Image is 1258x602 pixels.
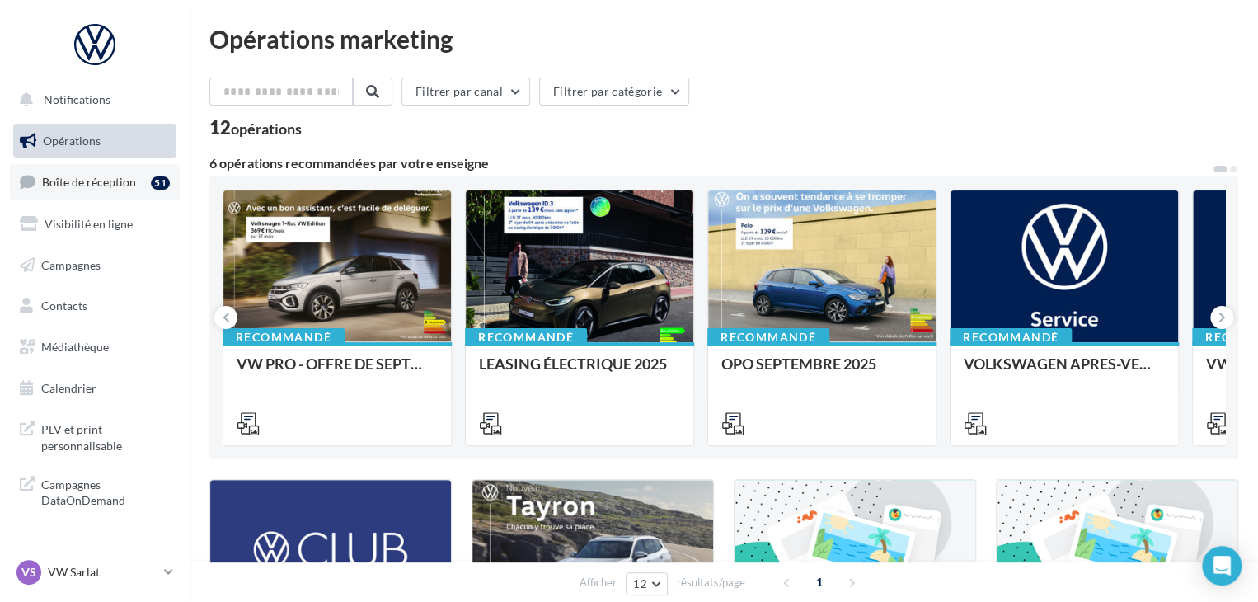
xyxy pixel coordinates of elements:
span: Notifications [44,92,110,106]
a: Visibilité en ligne [10,207,180,242]
div: VW PRO - OFFRE DE SEPTEMBRE 25 [237,355,438,388]
a: Campagnes DataOnDemand [10,467,180,515]
div: Recommandé [950,328,1072,346]
span: Calendrier [41,381,96,395]
span: PLV et print personnalisable [41,418,170,454]
button: Filtrer par canal [401,78,530,106]
div: Recommandé [223,328,345,346]
span: Campagnes [41,257,101,271]
div: Recommandé [465,328,587,346]
span: VS [21,564,36,581]
div: LEASING ÉLECTRIQUE 2025 [479,355,680,388]
a: Boîte de réception51 [10,164,180,200]
span: 12 [633,577,647,590]
a: PLV et print personnalisable [10,412,180,460]
span: Campagnes DataOnDemand [41,473,170,509]
a: Contacts [10,289,180,323]
span: Boîte de réception [42,175,136,189]
div: VOLKSWAGEN APRES-VENTE [964,355,1165,388]
div: Opérations marketing [209,26,1238,51]
span: Visibilité en ligne [45,217,133,231]
span: Opérations [43,134,101,148]
span: Médiathèque [41,340,109,354]
button: 12 [626,572,668,595]
div: 12 [209,119,302,137]
div: Recommandé [707,328,829,346]
a: Calendrier [10,371,180,406]
a: Médiathèque [10,330,180,364]
div: 51 [151,176,170,190]
a: Opérations [10,124,180,158]
div: Open Intercom Messenger [1202,546,1242,586]
span: Contacts [41,299,87,313]
button: Filtrer par catégorie [539,78,689,106]
div: OPO SEPTEMBRE 2025 [721,355,922,388]
a: Campagnes [10,248,180,283]
button: Notifications [10,82,173,117]
a: VS VW Sarlat [13,557,176,588]
div: opérations [231,121,302,136]
span: Afficher [580,575,617,590]
span: résultats/page [677,575,745,590]
span: 1 [806,569,833,595]
div: 6 opérations recommandées par votre enseigne [209,157,1212,170]
p: VW Sarlat [48,564,157,581]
